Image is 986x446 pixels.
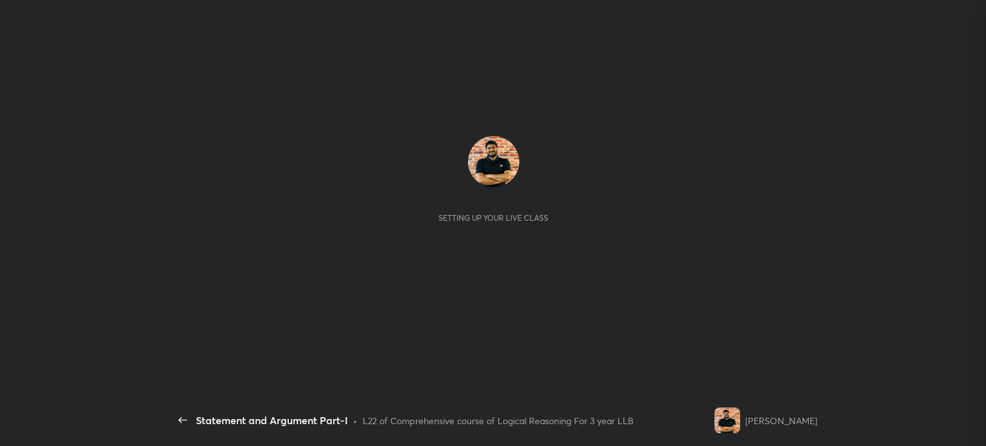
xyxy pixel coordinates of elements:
[353,414,358,427] div: •
[468,136,519,187] img: 4b40390f03df4bc2a901db19e4fe98f0.jpg
[438,213,548,223] div: Setting up your live class
[714,407,740,433] img: 4b40390f03df4bc2a901db19e4fe98f0.jpg
[363,414,634,427] div: L22 of Comprehensive course of Logical Reasoning For 3 year LLB
[745,414,817,427] div: [PERSON_NAME]
[196,413,348,428] div: Statement and Argument Part-I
